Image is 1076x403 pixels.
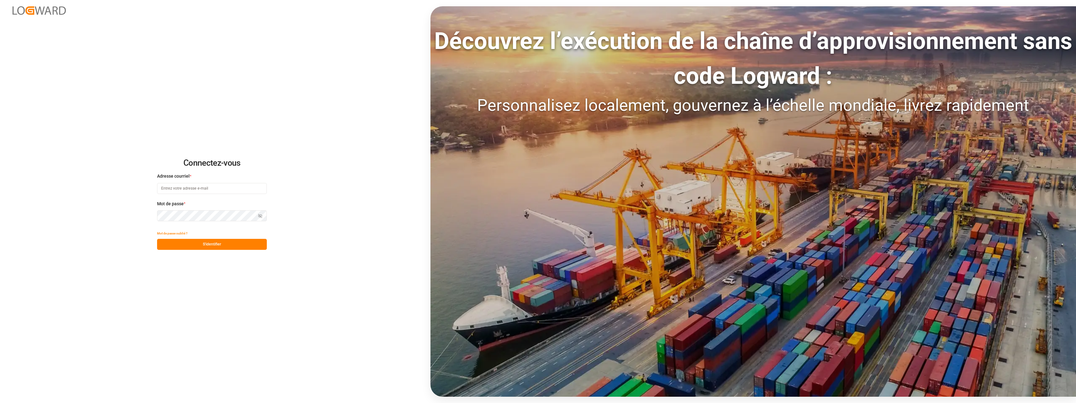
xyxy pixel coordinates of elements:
input: Entrez votre adresse e-mail [157,183,267,194]
img: Logward_new_orange.png [13,6,66,15]
button: Mot de passe oublié ? [157,228,187,239]
span: Mot de passe [157,201,184,207]
div: Découvrez l’exécution de la chaîne d’approvisionnement sans code Logward : [430,24,1076,93]
div: Personnalisez localement, gouvernez à l’échelle mondiale, livrez rapidement [430,93,1076,118]
button: S'identifier [157,239,267,250]
h2: Connectez-vous [157,153,267,173]
span: Adresse courriel [157,173,190,180]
